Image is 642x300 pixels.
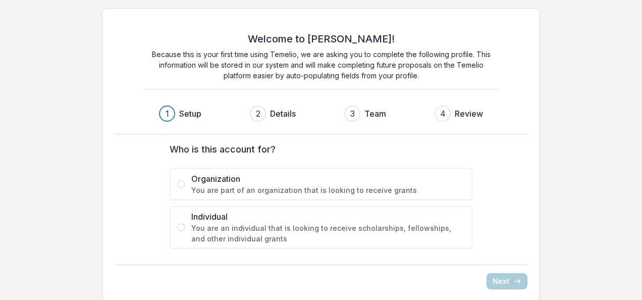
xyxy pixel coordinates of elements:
div: 1 [166,108,169,120]
span: You are part of an organization that is looking to receive grants [191,185,465,195]
h3: Review [455,108,483,120]
label: Who is this account for? [170,142,466,156]
div: 4 [440,108,446,120]
h3: Team [364,108,386,120]
h3: Setup [179,108,201,120]
span: Organization [191,173,465,185]
h3: Details [270,108,296,120]
div: Progress [159,106,483,122]
span: You are an individual that is looking to receive scholarships, fellowships, and other individual ... [191,223,465,244]
div: 3 [350,108,355,120]
span: Individual [191,211,465,223]
h2: Welcome to [PERSON_NAME]! [248,33,395,45]
button: Next [487,273,527,289]
p: Because this is your first time using Temelio, we are asking you to complete the following profil... [144,49,498,81]
div: 2 [256,108,260,120]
